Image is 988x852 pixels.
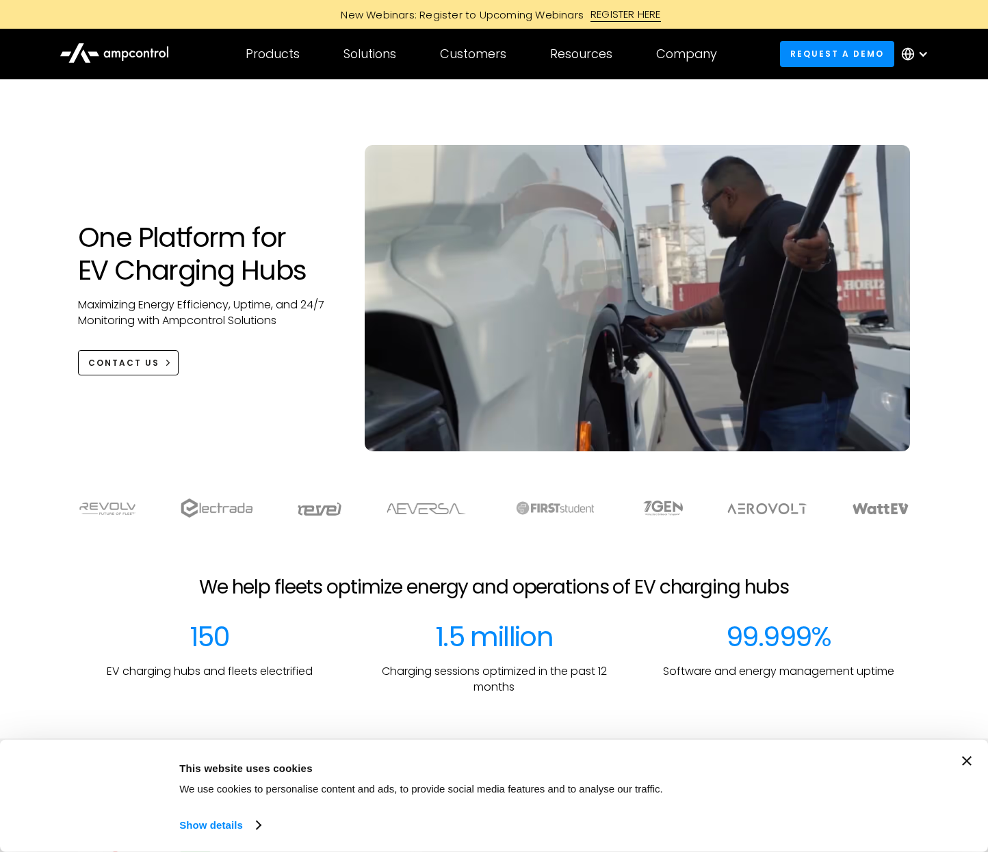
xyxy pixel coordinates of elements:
p: Maximizing Energy Efficiency, Uptime, and 24/7 Monitoring with Ampcontrol Solutions [78,297,337,328]
div: REGISTER HERE [590,7,661,22]
a: Show details [179,815,260,836]
button: Okay [741,756,937,796]
img: electrada logo [181,498,252,518]
h2: We help fleets optimize energy and operations of EV charging hubs [199,576,789,599]
a: New Webinars: Register to Upcoming WebinarsREGISTER HERE [186,7,802,22]
div: Products [246,46,300,62]
p: EV charging hubs and fleets electrified [107,664,313,679]
div: Resources [550,46,612,62]
div: CONTACT US [88,357,159,369]
div: Customers [440,46,506,62]
a: CONTACT US [78,350,179,375]
h1: One Platform for EV Charging Hubs [78,221,337,287]
button: Close banner [962,756,972,766]
img: WattEV logo [852,503,909,514]
p: Charging sessions optimized in the past 12 months [363,664,625,695]
a: Request a demo [780,41,895,66]
div: Company [656,46,717,62]
div: This website uses cookies [179,760,725,776]
span: We use cookies to personalise content and ads, to provide social media features and to analyse ou... [179,783,663,795]
p: Software and energy management uptime [663,664,894,679]
div: 1.5 million [435,620,553,653]
div: New Webinars: Register to Upcoming Webinars [327,8,590,22]
div: Solutions [343,46,396,62]
img: Aerovolt Logo [727,503,808,514]
div: 99.999% [726,620,831,653]
div: 150 [190,620,229,653]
